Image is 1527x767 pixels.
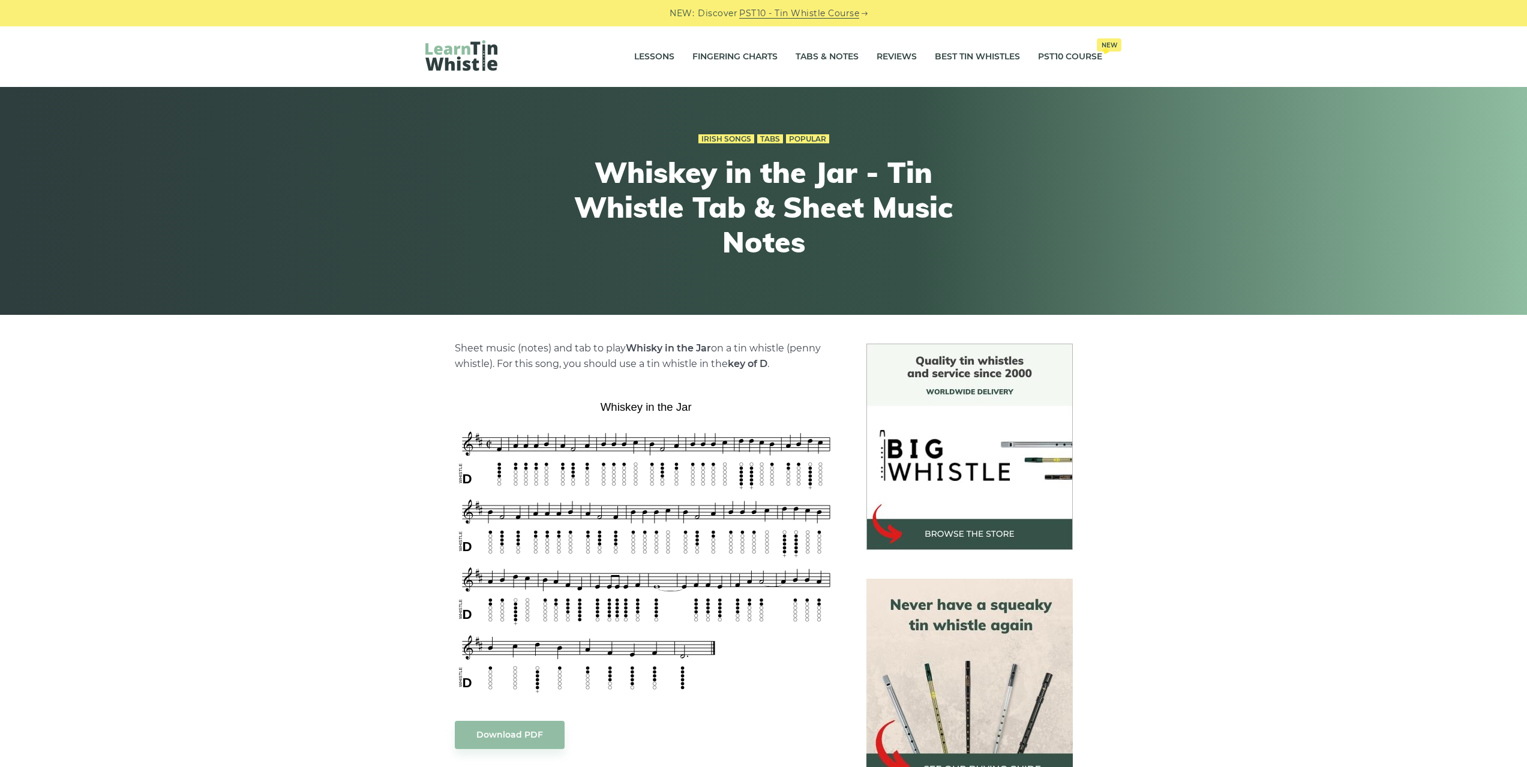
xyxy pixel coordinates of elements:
a: Best Tin Whistles [935,42,1020,72]
img: LearnTinWhistle.com [425,40,497,71]
a: Tabs [757,134,783,144]
a: Tabs & Notes [796,42,859,72]
a: Lessons [634,42,674,72]
a: Irish Songs [698,134,754,144]
img: BigWhistle Tin Whistle Store [866,344,1073,550]
a: Download PDF [455,721,565,749]
p: Sheet music (notes) and tab to play on a tin whistle (penny whistle). For this song, you should u... [455,341,838,372]
a: Fingering Charts [692,42,778,72]
img: Whiskey in the Jar Tin Whistle Tab & Sheet Music [455,396,838,696]
a: PST10 CourseNew [1038,42,1102,72]
a: Popular [786,134,829,144]
strong: key of D [728,358,767,369]
strong: Whisky in the Jar [626,342,711,354]
a: Reviews [877,42,917,72]
h1: Whiskey in the Jar - Tin Whistle Tab & Sheet Music Notes [543,155,985,259]
span: New [1097,38,1121,52]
